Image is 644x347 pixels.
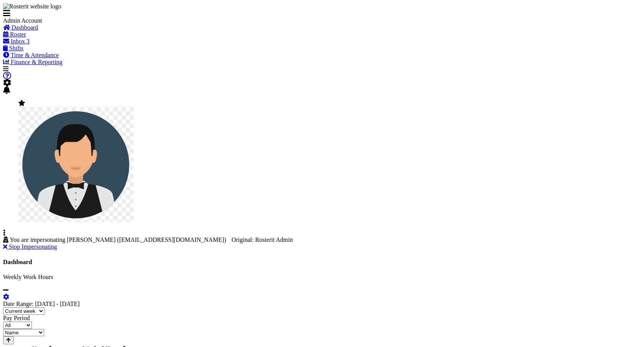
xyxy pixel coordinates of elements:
[11,59,62,65] span: Finance & Reporting
[3,24,38,31] a: Dashboard
[10,236,226,243] span: You are impersonating [PERSON_NAME] ([EMAIL_ADDRESS][DOMAIN_NAME])
[3,287,8,293] a: minimize
[3,38,30,45] a: Inbox 3
[3,315,30,321] label: Pay Period
[18,107,133,222] img: wu-kevin5aaed71ed01d5805973613cd15694a89.png
[3,274,641,281] p: Weekly Work Hours
[3,243,57,250] a: Stop Impersonating
[3,31,26,38] a: Roster
[3,52,59,58] a: Time & Attendance
[3,59,62,65] a: Finance & Reporting
[11,52,59,58] span: Time & Attendance
[11,24,38,31] span: Dashboard
[26,38,30,45] span: 3
[9,243,57,250] span: Stop Impersonating
[10,31,26,38] span: Roster
[3,45,23,51] a: Shifts
[232,236,293,243] span: Original: Rosterit Admin
[9,45,23,51] span: Shifts
[3,3,61,10] img: Rosterit website logo
[11,38,25,45] span: Inbox
[3,301,80,307] label: Date Range: [DATE] - [DATE]
[3,294,9,300] a: settings
[3,259,641,266] h4: Dashboard
[3,17,118,24] div: Admin Account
